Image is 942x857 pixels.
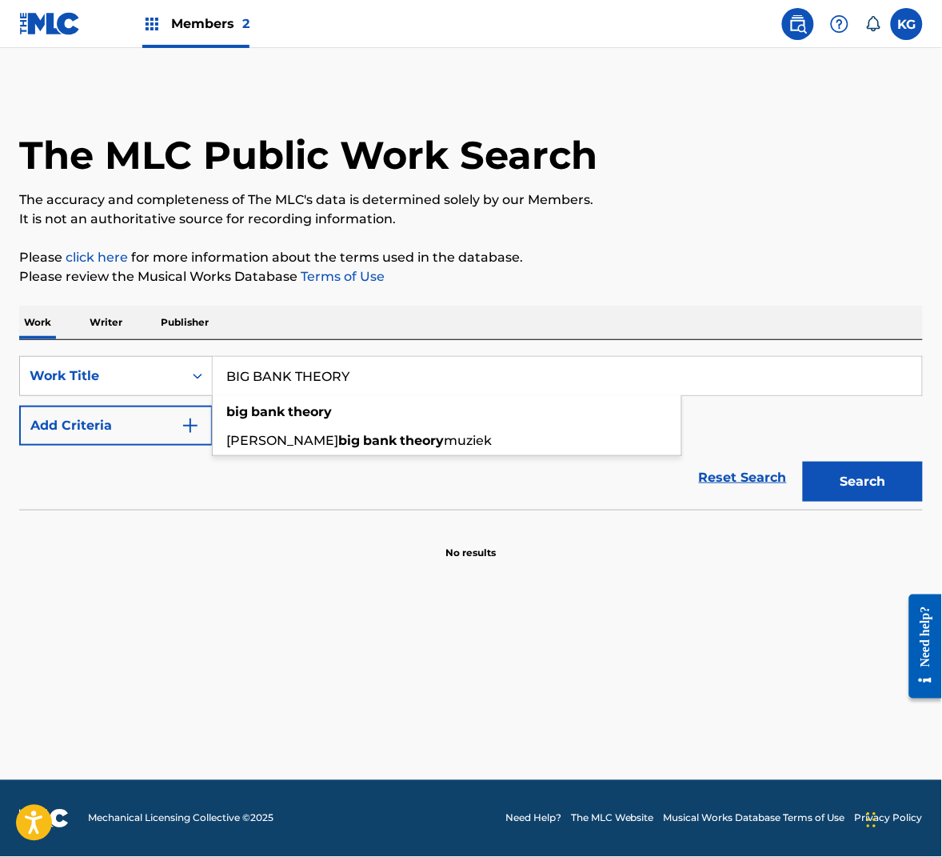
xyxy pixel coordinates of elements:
div: Drag [867,796,876,844]
img: help [830,14,849,34]
button: Add Criteria [19,406,213,446]
p: It is not an authoritative source for recording information. [19,210,923,229]
a: click here [66,250,128,265]
h1: The MLC Public Work Search [19,131,597,179]
button: Search [803,462,923,502]
img: logo [19,809,69,828]
div: Work Title [30,366,174,386]
iframe: Chat Widget [862,780,942,857]
img: Top Rightsholders [142,14,162,34]
a: Public Search [782,8,814,40]
img: 9d2ae6d4665cec9f34b9.svg [181,416,200,435]
span: Members [171,14,249,33]
strong: big [338,433,360,448]
span: Mechanical Licensing Collective © 2025 [88,811,273,826]
img: search [788,14,808,34]
span: [PERSON_NAME] [226,433,338,448]
strong: theory [400,433,444,448]
p: Please review the Musical Works Database [19,267,923,286]
p: Writer [85,306,127,339]
span: muziek [444,433,492,448]
span: 2 [242,16,249,31]
div: User Menu [891,8,923,40]
a: Musical Works Database Terms of Use [664,811,845,826]
div: Help [824,8,856,40]
a: The MLC Website [571,811,654,826]
a: Reset Search [691,460,795,495]
div: Notifications [865,16,881,32]
a: Need Help? [505,811,561,826]
a: Privacy Policy [855,811,923,826]
p: Publisher [156,306,214,339]
form: Search Form [19,356,923,510]
p: No results [446,527,497,560]
p: The accuracy and completeness of The MLC's data is determined solely by our Members. [19,190,923,210]
img: MLC Logo [19,12,81,35]
iframe: Resource Center [897,582,942,711]
strong: big [226,404,248,419]
strong: theory [288,404,332,419]
p: Work [19,306,56,339]
a: Terms of Use [297,269,385,284]
p: Please for more information about the terms used in the database. [19,248,923,267]
strong: bank [363,433,397,448]
strong: bank [251,404,285,419]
